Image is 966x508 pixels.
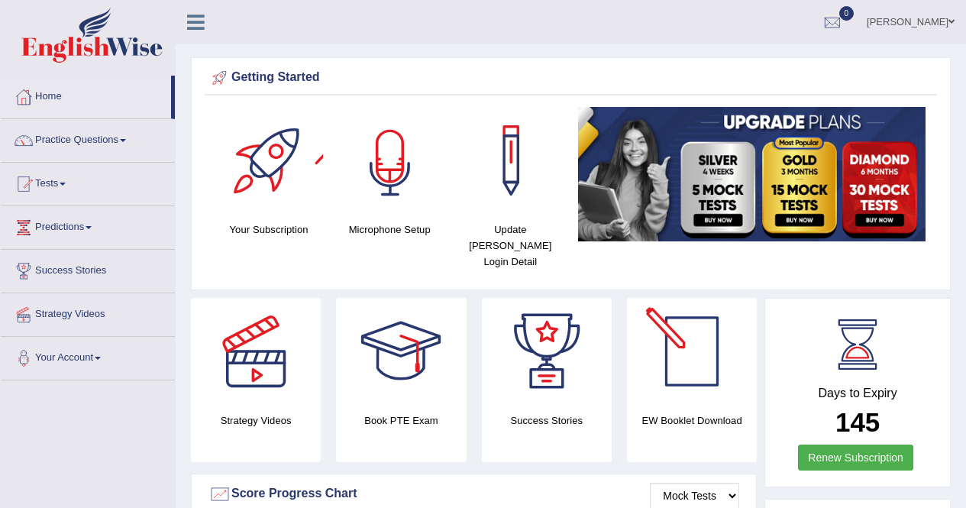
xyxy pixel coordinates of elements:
div: Score Progress Chart [208,483,739,506]
h4: Book PTE Exam [336,413,466,429]
a: Renew Subscription [798,445,913,471]
a: Practice Questions [1,119,175,157]
img: small5.jpg [578,107,926,241]
h4: EW Booklet Download [627,413,757,429]
a: Success Stories [1,250,175,288]
span: 0 [839,6,855,21]
h4: Strategy Videos [191,413,321,429]
h4: Microphone Setup [337,222,442,238]
h4: Days to Expiry [782,387,933,400]
a: Strategy Videos [1,293,175,332]
a: Your Account [1,337,175,375]
b: 145 [835,407,880,437]
h4: Your Subscription [216,222,321,238]
a: Predictions [1,206,175,244]
div: Getting Started [208,66,933,89]
h4: Update [PERSON_NAME] Login Detail [457,222,563,270]
h4: Success Stories [482,413,612,429]
a: Tests [1,163,175,201]
a: Home [1,76,171,114]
